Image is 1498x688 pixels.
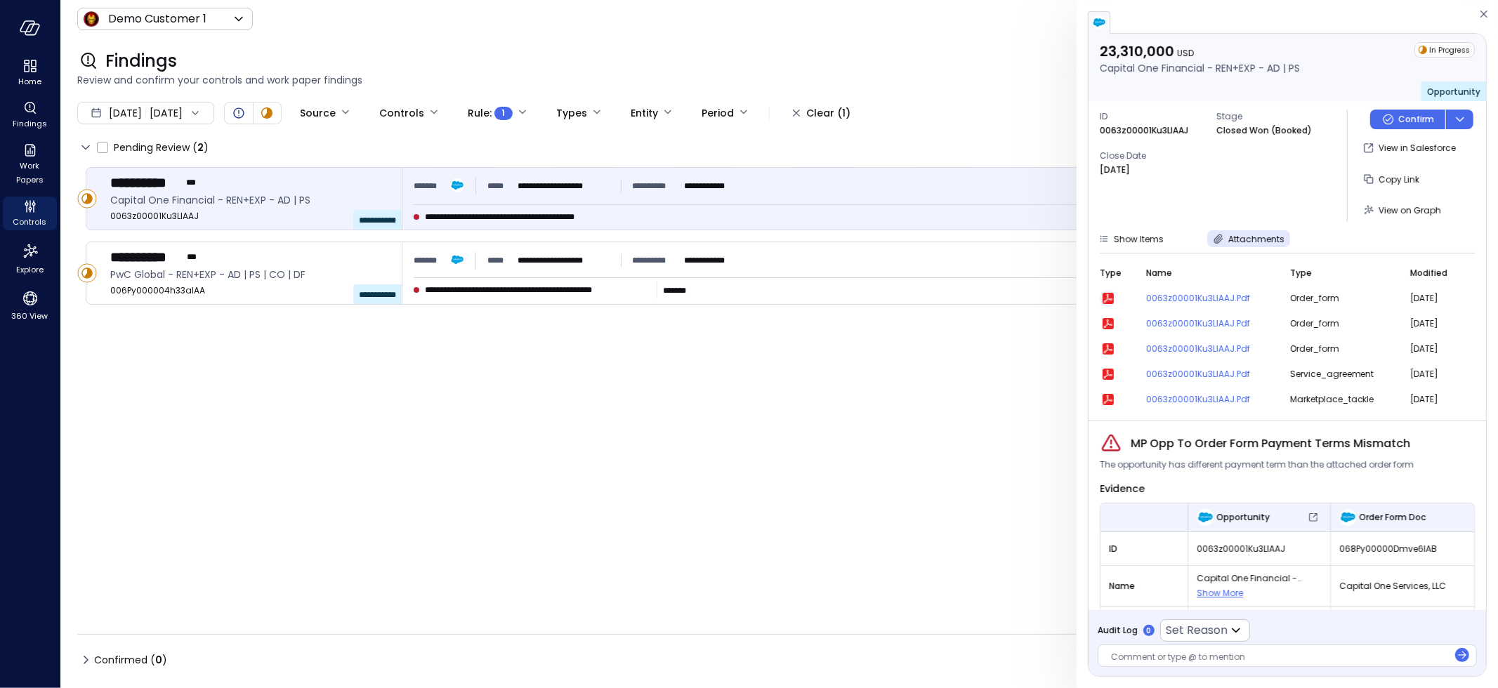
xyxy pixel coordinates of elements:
span: Capital One Financial - REN+EXP - AD | PS [110,192,390,208]
a: 0063z00001Ku3LlAAJ.pdf [1146,342,1273,356]
div: ( ) [150,652,167,668]
span: 360 View [12,309,48,323]
span: Type [1290,266,1312,280]
span: [DATE] [1410,392,1458,406]
div: In Progress [1414,42,1475,58]
span: [DATE] [1410,291,1458,305]
div: ( ) [192,140,209,155]
button: View in Salesforce [1359,136,1461,160]
span: Close Date [1100,149,1205,163]
span: 068Py00000Dmve6IAB [1339,542,1466,556]
div: 360 View [3,286,57,324]
div: Button group with a nested menu [1370,110,1473,129]
p: Confirm [1398,112,1434,126]
span: [DATE] [1410,317,1458,331]
p: Capital One Financial - REN+EXP - AD | PS [1100,60,1300,76]
span: service_agreement [1290,367,1394,381]
span: View on Graph [1379,204,1441,216]
span: Explore [16,263,44,277]
div: Controls [379,101,424,125]
a: 0063z00001Ku3LlAAJ.pdf [1146,367,1273,381]
button: dropdown-icon-button [1445,110,1473,129]
p: Set Reason [1166,622,1228,639]
div: Findings [3,98,57,132]
div: Explore [3,239,57,278]
span: Modified [1410,266,1447,280]
span: Opportunity [1216,510,1270,524]
a: 0063z00001Ku3LlAAJ.pdf [1146,317,1273,331]
div: Home [3,56,57,90]
span: order_form [1290,291,1394,305]
span: USD [1177,47,1194,59]
div: In Progress [77,189,97,209]
span: Type [1100,266,1122,280]
p: 0 [1147,626,1152,636]
div: Open [230,105,247,121]
span: 2 [197,140,204,154]
div: In Progress [258,105,275,121]
span: Findings [13,117,47,131]
div: Types [556,101,587,125]
span: Show Items [1114,233,1164,245]
span: 0063z00001Ku3LlAAJ [110,209,390,223]
span: 0 [155,653,162,667]
button: View on Graph [1359,198,1447,222]
span: Capital One Services, LLC [1339,579,1466,593]
p: Demo Customer 1 [108,11,206,27]
p: 23,310,000 [1100,42,1300,60]
div: Rule : [468,101,513,125]
button: Copy Link [1359,167,1425,191]
span: ID [1109,542,1179,556]
button: Confirm [1370,110,1445,129]
span: 0063z00001Ku3LlAAJ [1197,542,1322,556]
button: Clear (1) [781,101,862,125]
span: Work Papers [8,159,51,187]
span: Audit Log [1098,623,1138,637]
div: Period [702,101,734,125]
span: Pending Review [114,136,209,159]
div: In Progress [77,263,97,283]
p: [DATE] [1100,163,1130,177]
span: 1 [502,106,506,120]
span: Name [1109,579,1179,593]
p: 0063z00001Ku3LlAAJ [1100,124,1188,138]
span: PwC Global - REN+EXP - AD | PS | CO | DF [110,267,390,282]
span: Controls [13,215,47,229]
a: 0063z00001Ku3LlAAJ.pdf [1146,392,1273,406]
span: Name [1146,266,1172,280]
a: 0063z00001Ku3LlAAJ.pdf [1146,291,1273,305]
div: Work Papers [3,140,57,188]
span: Copy Link [1379,173,1419,185]
img: Order Form Doc [1339,509,1356,526]
div: Entity [631,101,658,125]
span: Review and confirm your controls and work paper findings [77,72,1481,88]
span: Stage [1216,110,1322,124]
span: Home [18,74,41,88]
span: Findings [105,50,177,72]
div: Controls [3,197,57,230]
span: Confirmed [94,649,167,671]
span: Opportunity [1427,86,1480,98]
span: Capital One Financial - REN+EXP - AD | PS [1197,571,1322,586]
button: Show Items [1093,230,1169,247]
span: Evidence [1100,482,1145,496]
span: The opportunity has different payment term than the attached order form [1100,458,1414,472]
span: order_form [1290,342,1394,356]
span: Order Form Doc [1359,510,1426,524]
span: ID [1100,110,1205,124]
span: Attachments [1228,233,1285,245]
img: Icon [83,11,100,27]
span: MP Opp To Order Form Payment Terms Mismatch [1131,435,1410,452]
p: Closed Won (Booked) [1216,124,1312,138]
button: Attachments [1207,230,1290,247]
div: Source [300,101,336,125]
span: Show More [1197,587,1243,599]
span: [DATE] [1410,367,1458,381]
